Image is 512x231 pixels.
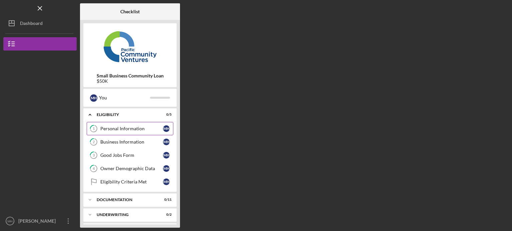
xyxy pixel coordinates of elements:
button: Dashboard [3,17,77,30]
tspan: 3 [93,153,95,158]
div: Documentation [97,198,155,202]
a: 4Owner Demographic DataMH [87,162,173,175]
div: Underwriting [97,213,155,217]
a: 1Personal InformationMH [87,122,173,135]
tspan: 4 [93,167,95,171]
div: M H [90,94,97,102]
b: Small Business Community Loan [97,73,164,78]
button: MH[PERSON_NAME] [3,214,77,228]
div: Eligibility [97,113,155,117]
div: Owner Demographic Data [100,166,163,171]
div: 0 / 2 [160,213,172,217]
div: You [99,92,150,103]
div: M H [163,139,170,145]
img: Product logo [83,27,177,66]
text: MH [8,219,13,223]
div: 0 / 5 [160,113,172,117]
div: M H [163,178,170,185]
div: Eligibility Criteria Met [100,179,163,184]
div: M H [163,152,170,159]
a: 2Business InformationMH [87,135,173,149]
a: Eligibility Criteria MetMH [87,175,173,188]
tspan: 2 [93,140,95,144]
div: M H [163,165,170,172]
div: Personal Information [100,126,163,131]
div: [PERSON_NAME] [17,214,60,229]
div: Business Information [100,139,163,145]
div: Good Jobs Form [100,153,163,158]
div: Dashboard [20,17,43,32]
div: 0 / 11 [160,198,172,202]
a: 3Good Jobs FormMH [87,149,173,162]
div: $50K [97,78,164,84]
tspan: 1 [93,127,95,131]
b: Checklist [120,9,140,14]
div: M H [163,125,170,132]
